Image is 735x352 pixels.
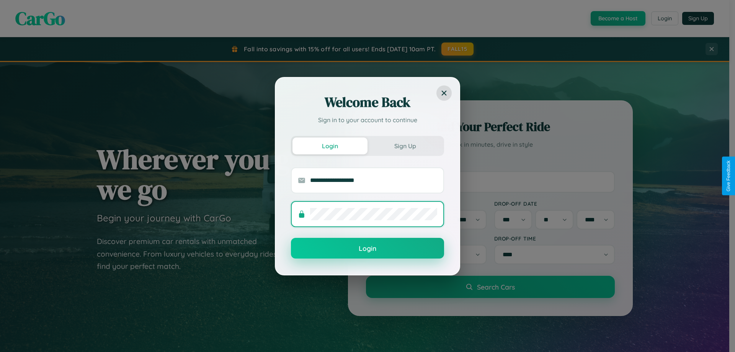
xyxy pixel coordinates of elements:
h2: Welcome Back [291,93,444,111]
button: Login [292,138,367,154]
p: Sign in to your account to continue [291,115,444,124]
button: Login [291,238,444,259]
button: Sign Up [367,138,443,154]
div: Give Feedback [726,160,731,192]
